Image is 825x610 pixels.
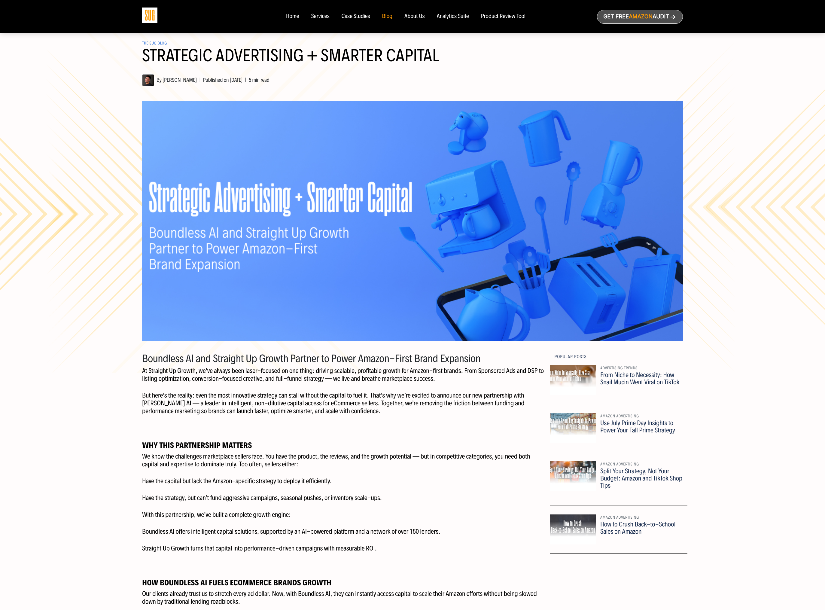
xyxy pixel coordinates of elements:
img: Daniel Tejada [142,74,154,86]
a: About Us [404,13,425,20]
a: Analytics Suite [437,13,469,20]
div: Advertising trends [600,365,683,371]
span: Amazon [629,14,653,20]
p: We know the challenges marketplace sellers face. You have the product, the reviews, and the growt... [142,453,546,468]
h2: Boundless AI and Straight Up Growth Partner to Power Amazon-First Brand Expansion [142,353,546,364]
a: Amazon Advertising Use July Prime Day Insights to Power Your Fall Prime Strategy [550,413,688,452]
h3: How Boundless AI Fuels eCommerce Brands Growth [142,578,546,587]
a: The SUG Blog [142,41,167,46]
p: Have the strategy, but can’t fund aggressive campaigns, seasonal pushes, or inventory scale-ups. [142,494,546,502]
a: Advertising trends From Niche to Necessity: How Snail Mucin Went Viral on TikTok [550,365,688,404]
div: Split Your Strategy, Not Your Budget: Amazon and TikTok Shop Tips [600,468,683,489]
p: At Straight Up Growth, we’ve always been laser-focused on one thing: driving scalable, profitable... [142,367,546,383]
span: | [242,77,248,83]
div: Amazon Advertising [600,413,683,419]
a: Services [311,13,329,20]
a: Amazon Advertising How to Crush Back-to-School Sales on Amazon [550,514,688,554]
p: With this partnership, we’ve built a complete growth engine: [142,511,546,519]
div: Use July Prime Day Insights to Power Your Fall Prime Strategy [600,419,683,434]
span: By [PERSON_NAME] Published on [DATE] 5 min read [142,77,269,83]
div: Amazon Advertising [600,514,683,521]
a: Blog [382,13,393,20]
a: Amazon Advertising Split Your Strategy, Not Your Budget: Amazon and TikTok Shop Tips [550,461,688,505]
p: Straight Up Growth turns that capital into performance-driven campaigns with measurable ROI. [142,544,546,552]
a: Home [286,13,299,20]
a: Get freeAmazonAudit [597,10,683,24]
p: Boundless AI offers intelligent capital solutions, supported by an AI-powered platform and a netw... [142,528,546,535]
div: From Niche to Necessity: How Snail Mucin Went Viral on TikTok [600,371,683,386]
span: | [197,77,203,83]
p: But here’s the reality: even the most innovative strategy can stall without the capital to fuel i... [142,392,546,415]
p: Have the capital but lack the Amazon-specific strategy to deploy it efficiently. [142,477,546,485]
img: Sug [142,8,157,23]
h1: Strategic Advertising + Smarter Capital [142,47,683,72]
p: Our clients already trust us to stretch every ad dollar. Now, with Boundless AI, they can instant... [142,590,546,605]
div: Amazon Advertising [600,461,683,468]
h3: Why This Partnership Matters [142,441,546,450]
a: Case Studies [342,13,370,20]
div: Popular Posts [555,353,683,360]
a: Product Review Tool [481,13,525,20]
div: How to Crush Back-to-School Sales on Amazon [600,521,683,535]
